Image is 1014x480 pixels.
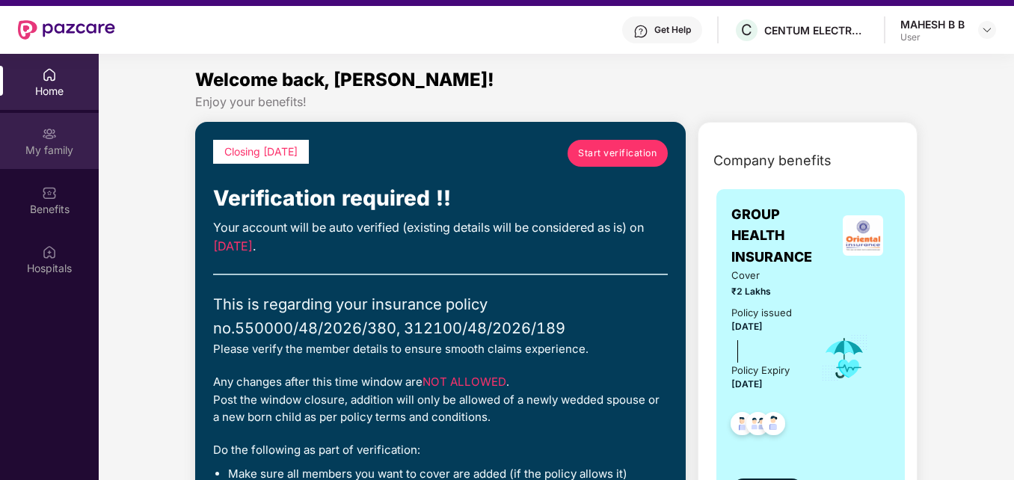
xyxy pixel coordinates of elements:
[224,145,298,158] span: Closing [DATE]
[42,67,57,82] img: svg+xml;base64,PHN2ZyBpZD0iSG9tZSIgeG1sbnM9Imh0dHA6Ly93d3cudzMub3JnLzIwMDAvc3ZnIiB3aWR0aD0iMjAiIG...
[724,407,760,444] img: svg+xml;base64,PHN2ZyB4bWxucz0iaHR0cDovL3d3dy53My5vcmcvMjAwMC9zdmciIHdpZHRoPSI0OC45NDMiIGhlaWdodD...
[731,204,837,268] span: GROUP HEALTH INSURANCE
[213,182,668,215] div: Verification required !!
[764,23,869,37] div: CENTUM ELECTRONICS LIMITED
[213,218,668,256] div: Your account will be auto verified (existing details will be considered as is) on .
[195,69,494,90] span: Welcome back, [PERSON_NAME]!
[731,285,800,299] span: ₹2 Lakhs
[195,94,918,110] div: Enjoy your benefits!
[820,333,869,383] img: icon
[213,441,668,459] div: Do the following as part of verification:
[731,378,763,390] span: [DATE]
[213,340,668,358] div: Please verify the member details to ensure smooth claims experience.
[568,140,668,167] a: Start verification
[731,268,800,283] span: Cover
[900,17,965,31] div: MAHESH B B
[633,24,648,39] img: svg+xml;base64,PHN2ZyBpZD0iSGVscC0zMngzMiIgeG1sbnM9Imh0dHA6Ly93d3cudzMub3JnLzIwMDAvc3ZnIiB3aWR0aD...
[731,321,763,332] span: [DATE]
[741,21,752,39] span: C
[42,244,57,259] img: svg+xml;base64,PHN2ZyBpZD0iSG9zcGl0YWxzIiB4bWxucz0iaHR0cDovL3d3dy53My5vcmcvMjAwMC9zdmciIHdpZHRoPS...
[18,20,115,40] img: New Pazcare Logo
[423,375,506,389] span: NOT ALLOWED
[731,305,792,321] div: Policy issued
[42,126,57,141] img: svg+xml;base64,PHN2ZyB3aWR0aD0iMjAiIGhlaWdodD0iMjAiIHZpZXdCb3g9IjAgMCAyMCAyMCIgZmlsbD0ibm9uZSIgeG...
[213,293,668,340] div: This is regarding your insurance policy no. 550000/48/2026/380, 312100/48/2026/189
[654,24,691,36] div: Get Help
[755,407,792,444] img: svg+xml;base64,PHN2ZyB4bWxucz0iaHR0cDovL3d3dy53My5vcmcvMjAwMC9zdmciIHdpZHRoPSI0OC45NDMiIGhlaWdodD...
[731,363,790,378] div: Policy Expiry
[843,215,883,256] img: insurerLogo
[713,150,832,171] span: Company benefits
[578,146,657,160] span: Start verification
[900,31,965,43] div: User
[981,24,993,36] img: svg+xml;base64,PHN2ZyBpZD0iRHJvcGRvd24tMzJ4MzIiIHhtbG5zPSJodHRwOi8vd3d3LnczLm9yZy8yMDAwL3N2ZyIgd2...
[740,407,776,444] img: svg+xml;base64,PHN2ZyB4bWxucz0iaHR0cDovL3d3dy53My5vcmcvMjAwMC9zdmciIHdpZHRoPSI0OC45MTUiIGhlaWdodD...
[42,185,57,200] img: svg+xml;base64,PHN2ZyBpZD0iQmVuZWZpdHMiIHhtbG5zPSJodHRwOi8vd3d3LnczLm9yZy8yMDAwL3N2ZyIgd2lkdGg9Ij...
[213,239,253,253] span: [DATE]
[213,373,668,426] div: Any changes after this time window are . Post the window closure, addition will only be allowed o...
